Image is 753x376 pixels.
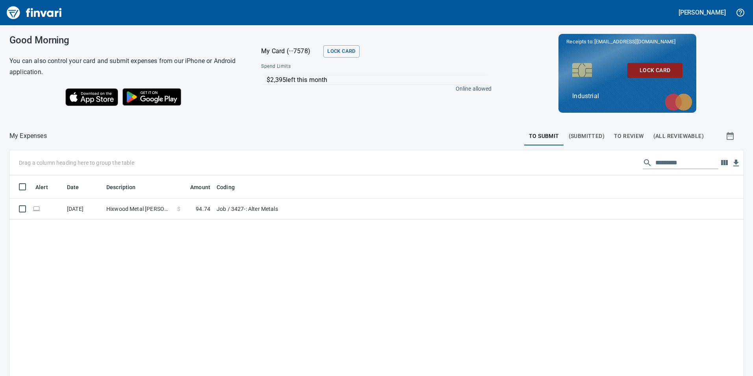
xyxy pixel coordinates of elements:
[661,89,696,115] img: mastercard.svg
[217,182,245,192] span: Coding
[35,182,48,192] span: Alert
[103,199,174,220] td: Hixwood Metal [PERSON_NAME] WI
[679,8,726,17] h5: [PERSON_NAME]
[177,205,180,213] span: $
[261,47,320,56] p: My Card (···7578)
[572,91,683,101] p: Industrial
[9,131,47,141] nav: breadcrumb
[718,127,744,145] button: Show transactions within a particular date range
[593,38,676,45] span: [EMAIL_ADDRESS][DOMAIN_NAME]
[9,35,241,46] h3: Good Morning
[5,3,64,22] img: Finvari
[730,157,742,169] button: Download Table
[718,157,730,169] button: Choose columns to display
[19,159,134,167] p: Drag a column heading here to group the table
[634,65,676,75] span: Lock Card
[217,182,235,192] span: Coding
[106,182,146,192] span: Description
[64,199,103,220] td: [DATE]
[196,205,210,213] span: 94.74
[653,131,704,141] span: (All Reviewable)
[677,6,728,19] button: [PERSON_NAME]
[67,182,89,192] span: Date
[327,47,355,56] span: Lock Card
[67,182,79,192] span: Date
[118,84,186,110] img: Get it on Google Play
[529,131,559,141] span: To Submit
[261,63,390,71] span: Spend Limits
[569,131,605,141] span: (Submitted)
[65,88,118,106] img: Download on the App Store
[566,38,688,46] p: Receipts to:
[267,75,488,85] p: $2,395 left this month
[9,131,47,141] p: My Expenses
[35,182,58,192] span: Alert
[190,182,210,192] span: Amount
[614,131,644,141] span: To Review
[213,199,410,220] td: Job / 3427-: Alter Metals
[106,182,136,192] span: Description
[323,45,359,58] button: Lock Card
[32,206,41,211] span: Online transaction
[180,182,210,192] span: Amount
[255,85,491,93] p: Online allowed
[627,63,683,78] button: Lock Card
[9,56,241,78] h6: You can also control your card and submit expenses from our iPhone or Android application.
